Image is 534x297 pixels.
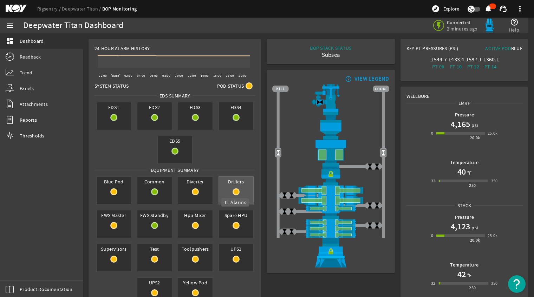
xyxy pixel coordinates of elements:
[288,192,295,199] img: ValveClose.png
[431,232,433,239] div: 0
[511,45,522,52] span: Blue
[95,82,129,89] span: System Status
[470,224,478,231] span: psi
[272,211,389,219] img: BopBodyShearBottom.png
[97,102,131,112] span: EDS1
[178,102,213,112] span: EDS3
[111,74,121,78] text: [DATE]
[272,205,389,212] img: PipeRamOpen.png
[95,45,150,52] span: 24-Hour Alarm History
[219,210,253,220] span: Spare HPU
[272,238,389,267] img: WellheadConnectorLock.png
[512,0,528,17] button: more_vert
[272,195,389,205] img: ShearRamOpen.png
[443,5,459,12] span: Explore
[20,101,48,108] span: Attachments
[219,102,253,112] span: EDS4
[97,210,131,220] span: EWS Master
[150,74,158,78] text: 06:00
[344,76,352,82] mat-icon: info_outline
[469,284,476,291] div: 250
[137,210,172,220] span: EWS Standby
[124,74,132,78] text: 02:00
[488,130,498,137] div: 25.0k
[508,275,526,293] button: Open Resource Center
[20,132,45,139] span: Thresholds
[97,244,131,254] span: Supervisors
[466,169,472,176] span: °F
[429,3,462,14] button: Explore
[431,130,433,137] div: 0
[137,74,145,78] text: 04:00
[448,56,463,63] div: 1433.4
[466,63,481,70] div: PT-12
[20,85,34,92] span: Panels
[275,149,282,156] img: Valve2Open.png
[450,262,478,268] b: Temperature
[281,192,288,199] img: ValveClose.png
[488,232,498,239] div: 25.0k
[431,56,445,63] div: 1544.7
[431,5,440,13] mat-icon: explore
[137,244,172,254] span: Test
[431,177,436,184] div: 32
[20,116,37,123] span: Reports
[157,92,193,99] span: EDS SUMMARY
[272,232,389,238] img: PipeRamOpen.png
[401,87,528,100] div: Wellbore
[406,45,464,55] div: Key PT Pressures (PSI)
[354,75,389,82] div: VIEW LEGEND
[317,99,324,106] img: Valve2Close.png
[470,134,480,141] div: 20.0k
[466,56,481,63] div: 1587.1
[483,56,498,63] div: 1360.1
[510,18,519,26] mat-icon: help_outline
[20,286,72,293] span: Product Documentation
[188,74,196,78] text: 12:00
[491,177,498,184] div: 350
[226,74,234,78] text: 18:00
[366,202,373,209] img: ValveClose.png
[288,228,295,235] img: ValveClose.png
[455,202,474,209] span: Stack
[217,82,244,89] span: Pod Status
[178,278,213,288] span: Yellow Pod
[448,63,463,70] div: PT-10
[457,269,466,280] h1: 42
[509,26,519,33] span: Help
[20,69,32,76] span: Trend
[272,167,389,186] img: RiserConnectorLock.png
[20,53,41,60] span: Readback
[373,222,380,229] img: ValveClose.png
[451,119,470,130] h1: 4,165
[450,159,478,166] b: Temperature
[23,22,123,29] div: Deepwater Titan Dashboard
[175,74,183,78] text: 10:00
[288,208,295,215] img: ValveClose.png
[272,185,389,195] img: ShearRamOpen.png
[6,21,14,30] mat-icon: menu
[272,139,389,167] img: UpperAnnularOpen.png
[373,202,380,209] img: ValveClose.png
[491,280,498,287] div: 350
[455,112,474,118] b: Pressure
[239,74,247,78] text: 20:00
[137,278,172,288] span: UPS2
[281,208,288,215] img: ValveClose.png
[373,163,380,170] img: ValveClose.png
[455,214,474,221] b: Pressure
[272,112,389,139] img: FlexJoint.png
[272,84,389,112] img: RiserAdapter.png
[483,63,498,70] div: PT-14
[178,210,213,220] span: Hpu-Mixer
[178,177,213,187] span: Diverter
[62,6,102,12] a: Deepwater Titan
[380,149,387,156] img: Valve2Open.png
[470,122,478,129] span: psi
[219,177,253,187] span: Drillers
[97,177,131,187] span: Blue Pod
[466,272,472,279] span: °F
[447,26,477,32] span: 2 minutes ago
[431,63,445,70] div: PT-06
[485,45,511,52] span: Active Pod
